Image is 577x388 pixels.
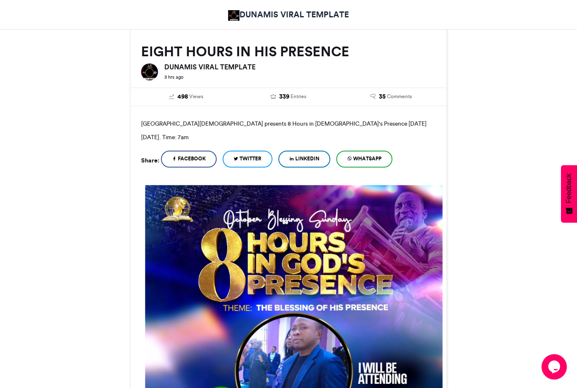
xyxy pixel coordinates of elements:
[177,92,188,102] span: 498
[240,155,261,162] span: Twitter
[141,117,436,144] p: [GEOGRAPHIC_DATA][DEMOGRAPHIC_DATA] presents 8 Hours in [DEMOGRAPHIC_DATA]'s Presence [DATE][DATE...
[189,93,203,100] span: Views
[141,92,231,102] a: 498 Views
[178,155,206,162] span: Facebook
[336,151,392,168] a: WhatsApp
[228,10,240,21] img: DUNAMIS VIRAL TEMPLATE
[279,92,289,102] span: 339
[223,151,272,168] a: Twitter
[228,8,349,21] a: DUNAMIS VIRAL TEMPLATE
[561,165,577,223] button: Feedback - Show survey
[244,92,334,102] a: 339 Entries
[387,93,412,100] span: Comments
[161,151,217,168] a: Facebook
[542,354,569,380] iframe: chat widget
[353,155,381,162] span: WhatsApp
[164,63,436,70] h6: DUNAMIS VIRAL TEMPLATE
[278,151,330,168] a: LinkedIn
[141,155,159,166] h5: Share:
[141,44,436,59] h2: EIGHT HOURS IN HIS PRESENCE
[346,92,436,102] a: 35 Comments
[565,173,573,203] span: Feedback
[291,93,306,100] span: Entries
[141,63,158,80] img: DUNAMIS VIRAL TEMPLATE
[295,155,319,162] span: LinkedIn
[379,92,386,102] span: 35
[164,74,183,80] small: 3 hrs ago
